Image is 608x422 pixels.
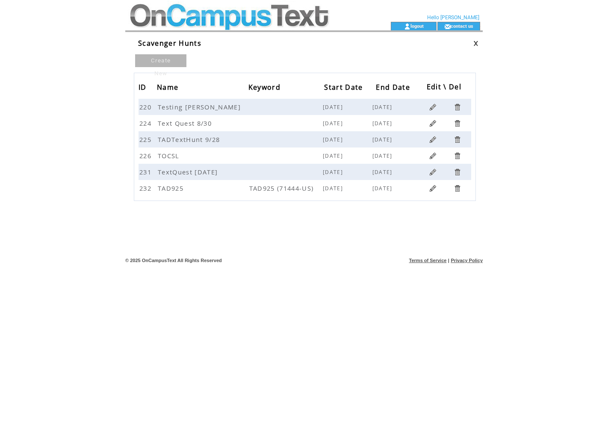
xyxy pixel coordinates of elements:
[451,23,473,29] a: contact us
[427,80,463,96] span: Edit \ Del
[157,80,183,95] a: Name
[444,23,451,30] img: contact_us_icon.gif
[404,23,410,30] img: account_icon.gif
[324,80,367,95] a: Start Date
[372,120,395,127] span: [DATE]
[139,168,153,176] span: 231
[453,152,461,160] a: Click to delete this list
[138,38,201,48] span: Scavenger Hunts
[139,103,153,111] span: 220
[453,103,461,111] a: Click to delete this list
[139,80,149,96] span: ID
[125,258,222,263] span: © 2025 OnCampusText All Rights Reserved
[410,23,424,29] a: logout
[158,119,214,127] span: Text Quest 8/30
[158,151,182,160] span: TOCSL
[249,184,316,192] span: TAD925 (71444-US)
[372,168,395,176] span: [DATE]
[158,135,222,144] span: TADTextHunt 9/28
[324,80,365,96] span: Start Date
[453,168,461,176] a: Click to delete this list
[372,185,395,192] span: [DATE]
[158,184,186,192] span: TAD925
[451,258,483,263] a: Privacy Policy
[157,80,180,96] span: Name
[158,103,243,111] span: Testing [PERSON_NAME]
[427,15,479,21] span: Hello [PERSON_NAME]
[453,184,461,192] a: Click to delete this list
[158,168,220,176] span: TextQuest [DATE]
[409,258,447,263] a: Terms of Service
[376,80,412,96] span: End Date
[323,185,345,192] span: [DATE]
[376,80,414,95] a: End Date
[139,119,153,127] span: 224
[139,135,153,144] span: 225
[372,136,395,143] span: [DATE]
[323,168,345,176] span: [DATE]
[135,54,186,67] a: Create New
[139,151,153,160] span: 226
[323,152,345,159] span: [DATE]
[448,258,449,263] span: |
[139,184,153,192] span: 232
[372,152,395,159] span: [DATE]
[248,80,283,96] span: Keyword
[323,103,345,111] span: [DATE]
[139,80,151,95] a: ID
[323,120,345,127] span: [DATE]
[248,80,285,95] a: Keyword
[323,136,345,143] span: [DATE]
[453,136,461,144] a: Click to delete this list
[453,119,461,127] a: Click to delete this list
[372,103,395,111] span: [DATE]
